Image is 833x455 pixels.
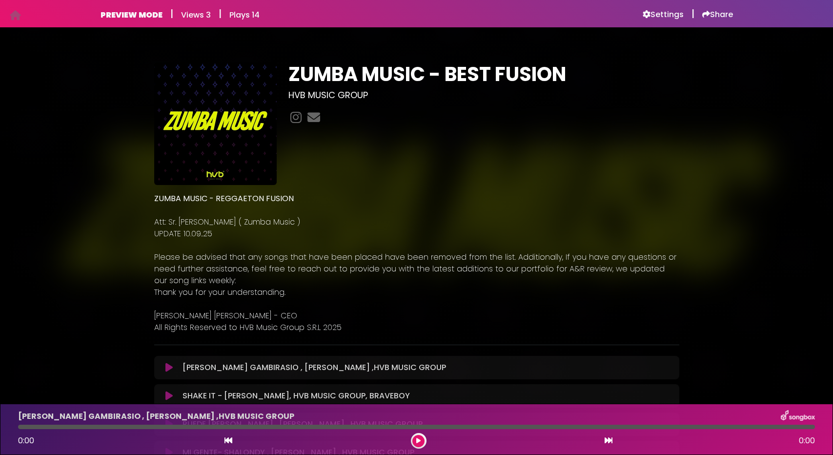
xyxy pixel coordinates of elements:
[154,216,679,228] p: Att: Sr. [PERSON_NAME] ( Zumba Music )
[154,193,294,204] strong: ZUMBA MUSIC - REGGAETON FUSION
[183,362,446,373] p: [PERSON_NAME] GAMBIRASIO , [PERSON_NAME] ,HVB MUSIC GROUP
[170,8,173,20] h5: |
[154,251,679,287] p: Please be advised that any songs that have been placed have been removed from the list. Additiona...
[18,435,34,446] span: 0:00
[101,10,163,20] h6: PREVIEW MODE
[154,310,679,322] p: [PERSON_NAME] [PERSON_NAME] - CEO
[219,8,222,20] h5: |
[154,228,679,240] p: UPDATE 10.09..25
[229,10,260,20] h6: Plays 14
[702,10,733,20] a: Share
[18,411,294,422] p: [PERSON_NAME] GAMBIRASIO , [PERSON_NAME] ,HVB MUSIC GROUP
[781,410,815,423] img: songbox-logo-white.png
[154,287,679,298] p: Thank you for your understanding.
[288,90,679,101] h3: HVB MUSIC GROUP
[154,62,277,185] img: O92uWp2TmS372kSiELrh
[183,390,410,402] p: SHAKE IT - [PERSON_NAME], HVB MUSIC GROUP, BRAVEBOY
[643,10,684,20] a: Settings
[154,322,679,333] p: All Rights Reserved to HVB Music Group S.R.L 2025
[799,435,815,447] span: 0:00
[181,10,211,20] h6: Views 3
[691,8,694,20] h5: |
[288,62,679,86] h1: ZUMBA MUSIC - BEST FUSION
